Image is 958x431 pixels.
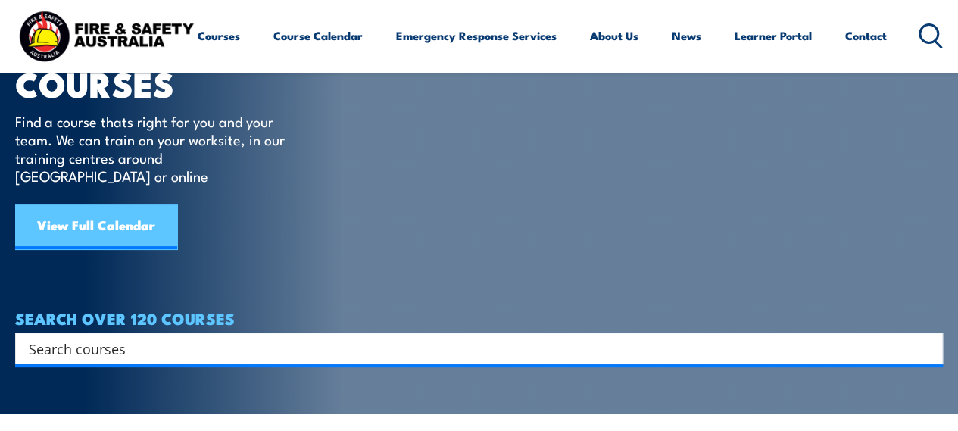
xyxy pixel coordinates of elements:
[672,17,701,54] a: News
[15,112,292,185] p: Find a course thats right for you and your team. We can train on your worksite, in our training c...
[845,17,887,54] a: Contact
[32,338,913,359] form: Search form
[735,17,812,54] a: Learner Portal
[198,17,240,54] a: Courses
[273,17,363,54] a: Course Calendar
[590,17,638,54] a: About Us
[15,68,307,98] h1: COURSES
[916,338,938,359] button: Search magnifier button
[29,337,910,360] input: Search input
[15,204,177,249] a: View Full Calendar
[15,310,943,326] h4: SEARCH OVER 120 COURSES
[396,17,557,54] a: Emergency Response Services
